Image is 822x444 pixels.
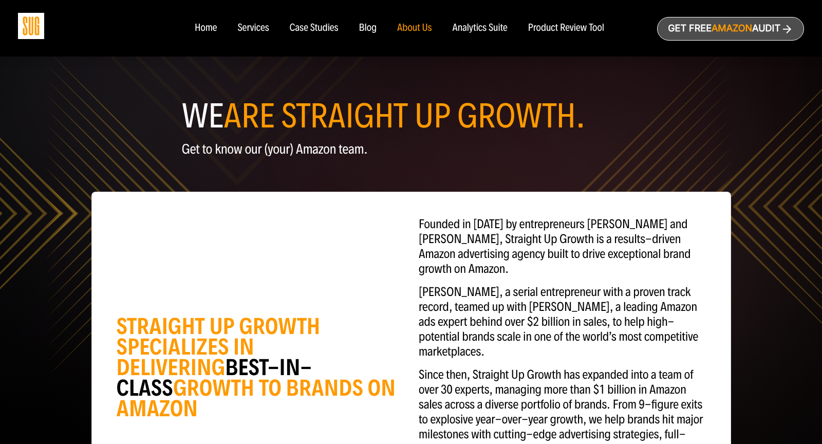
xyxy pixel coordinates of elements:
p: Get to know our (your) Amazon team. [182,142,641,157]
a: Case Studies [290,23,339,34]
img: Sug [18,13,44,39]
span: Amazon [712,23,752,34]
a: Analytics Suite [453,23,508,34]
a: Get freeAmazonAudit [657,17,804,41]
span: BEST-IN-CLASS [117,354,312,402]
span: ARE STRAIGHT UP GROWTH. [224,96,586,137]
p: [PERSON_NAME], a serial entrepreneur with a proven track record, teamed up with [PERSON_NAME], a ... [419,285,706,359]
a: Product Review Tool [528,23,604,34]
a: Blog [359,23,377,34]
div: STRAIGHT UP GROWTH SPECIALIZES IN DELIVERING GROWTH TO BRANDS ON AMAZON [117,316,404,419]
p: Founded in [DATE] by entrepreneurs [PERSON_NAME] and [PERSON_NAME], Straight Up Growth is a resul... [419,217,706,276]
a: Services [237,23,269,34]
a: About Us [397,23,432,34]
a: Home [195,23,217,34]
h1: WE [182,101,641,132]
